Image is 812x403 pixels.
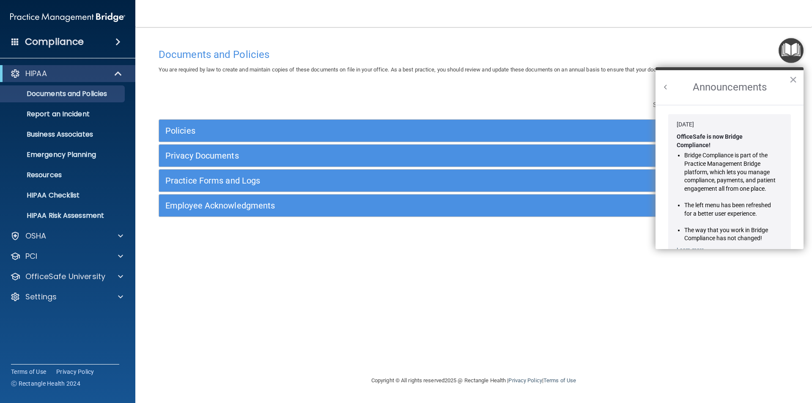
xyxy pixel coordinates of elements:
[165,199,782,212] a: Employee Acknowledgments
[25,251,37,261] p: PCI
[677,247,707,253] a: Learn more ›
[56,367,94,376] a: Privacy Policy
[10,292,123,302] a: Settings
[10,9,125,26] img: PMB logo
[5,90,121,98] p: Documents and Policies
[684,226,776,243] li: The way that you work in Bridge Compliance has not changed!
[159,49,789,60] h4: Documents and Policies
[11,379,80,388] span: Ⓒ Rectangle Health 2024
[789,73,797,86] button: Close
[5,191,121,200] p: HIPAA Checklist
[11,367,46,376] a: Terms of Use
[5,130,121,139] p: Business Associates
[677,121,782,129] div: [DATE]
[661,83,670,91] button: Back to Resource Center Home
[159,66,716,73] span: You are required by law to create and maintain copies of these documents on file in your office. ...
[684,151,776,193] li: Bridge Compliance is part of the Practice Management Bridge platform, which lets you manage compl...
[508,377,542,384] a: Privacy Policy
[5,171,121,179] p: Resources
[656,67,804,249] div: Resource Center
[165,151,625,160] h5: Privacy Documents
[653,101,709,109] span: Search Documents:
[10,231,123,241] a: OSHA
[684,201,776,218] li: The left menu has been refreshed for a better user experience.
[25,271,105,282] p: OfficeSafe University
[165,149,782,162] a: Privacy Documents
[5,151,121,159] p: Emergency Planning
[779,38,804,63] button: Open Resource Center
[666,343,802,377] iframe: Drift Widget Chat Controller
[10,69,123,79] a: HIPAA
[165,176,625,185] h5: Practice Forms and Logs
[165,174,782,187] a: Practice Forms and Logs
[5,211,121,220] p: HIPAA Risk Assessment
[677,133,744,148] strong: OfficeSafe is now Bridge Compliance!
[656,70,804,105] h2: Announcements
[10,251,123,261] a: PCI
[25,69,47,79] p: HIPAA
[25,36,84,48] h4: Compliance
[25,231,47,241] p: OSHA
[5,110,121,118] p: Report an Incident
[10,271,123,282] a: OfficeSafe University
[319,367,628,394] div: Copyright © All rights reserved 2025 @ Rectangle Health | |
[165,126,625,135] h5: Policies
[25,292,57,302] p: Settings
[165,201,625,210] h5: Employee Acknowledgments
[543,377,576,384] a: Terms of Use
[165,124,782,137] a: Policies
